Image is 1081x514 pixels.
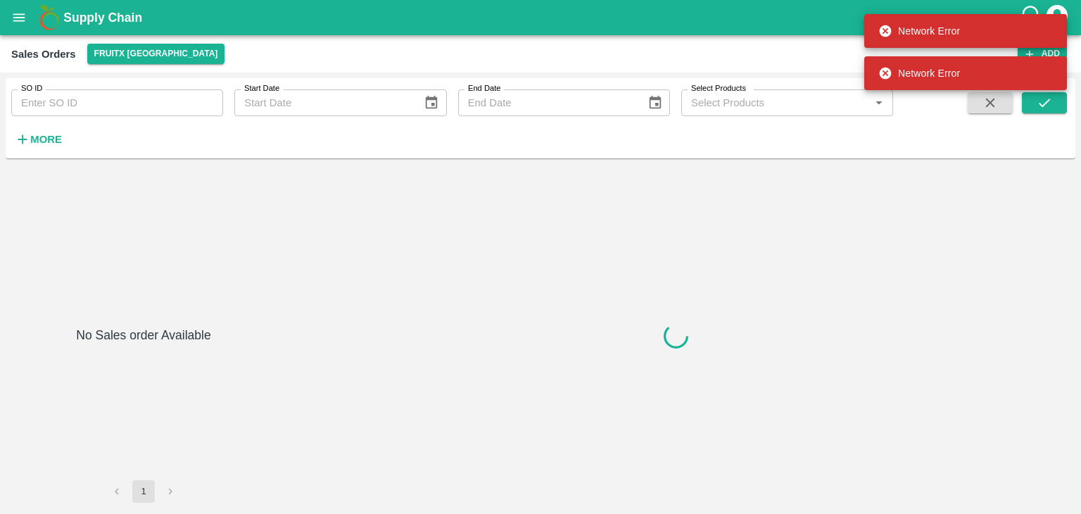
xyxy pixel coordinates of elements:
[1020,5,1044,30] div: customer-support
[11,45,76,63] div: Sales Orders
[87,44,225,64] button: Select DC
[30,134,62,145] strong: More
[132,480,155,503] button: page 1
[468,83,500,94] label: End Date
[35,4,63,32] img: logo
[458,89,636,116] input: End Date
[691,83,746,94] label: Select Products
[878,18,960,44] div: Network Error
[63,11,142,25] b: Supply Chain
[418,89,445,116] button: Choose date
[1044,3,1070,32] div: account of current user
[685,94,866,112] input: Select Products
[234,89,412,116] input: Start Date
[870,94,888,112] button: Open
[3,1,35,34] button: open drawer
[103,480,184,503] nav: pagination navigation
[63,8,1020,27] a: Supply Chain
[878,61,960,86] div: Network Error
[11,89,223,116] input: Enter SO ID
[76,325,210,480] h6: No Sales order Available
[21,83,42,94] label: SO ID
[244,83,279,94] label: Start Date
[642,89,669,116] button: Choose date
[11,127,65,151] button: More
